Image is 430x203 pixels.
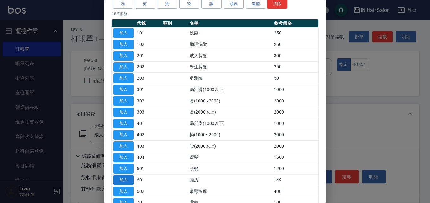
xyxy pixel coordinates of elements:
[272,118,318,129] td: 1000
[113,62,134,72] button: 加入
[188,95,273,107] td: 燙(1000~2000)
[113,141,134,151] button: 加入
[113,96,134,106] button: 加入
[113,164,134,174] button: 加入
[272,163,318,175] td: 1200
[272,186,318,197] td: 400
[272,152,318,163] td: 1500
[188,129,273,141] td: 染(1000~2000)
[188,73,273,84] td: 剪瀏海
[188,186,273,197] td: 肩頸按摩
[113,51,134,61] button: 加入
[272,50,318,61] td: 300
[135,95,161,107] td: 302
[135,163,161,175] td: 501
[188,175,273,186] td: 頭皮
[188,163,273,175] td: 護髮
[113,187,134,196] button: 加入
[135,140,161,152] td: 403
[113,153,134,163] button: 加入
[188,107,273,118] td: 燙(2000以上)
[135,61,161,73] td: 202
[272,73,318,84] td: 50
[135,107,161,118] td: 303
[135,175,161,186] td: 601
[188,19,273,28] th: 名稱
[113,130,134,140] button: 加入
[113,119,134,128] button: 加入
[188,61,273,73] td: 學生剪髮
[113,73,134,83] button: 加入
[272,129,318,141] td: 2000
[135,84,161,95] td: 301
[113,40,134,49] button: 加入
[272,84,318,95] td: 1000
[272,107,318,118] td: 2000
[135,73,161,84] td: 203
[188,84,273,95] td: 局部燙(1000以下)
[112,11,318,17] p: 18 筆服務
[188,39,273,50] td: 助理洗髮
[272,95,318,107] td: 2000
[272,175,318,186] td: 149
[188,140,273,152] td: 染(2000以上)
[113,175,134,185] button: 加入
[113,28,134,38] button: 加入
[135,50,161,61] td: 201
[113,108,134,117] button: 加入
[135,152,161,163] td: 404
[188,28,273,39] td: 洗髮
[135,39,161,50] td: 102
[135,186,161,197] td: 602
[135,19,161,28] th: 代號
[272,39,318,50] td: 250
[272,61,318,73] td: 250
[135,28,161,39] td: 101
[188,152,273,163] td: 瞟髮
[188,50,273,61] td: 成人剪髮
[161,19,188,28] th: 類別
[135,129,161,141] td: 402
[272,140,318,152] td: 2000
[272,19,318,28] th: 參考價格
[135,118,161,129] td: 401
[188,118,273,129] td: 局部染(1000以下)
[113,85,134,95] button: 加入
[272,28,318,39] td: 250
